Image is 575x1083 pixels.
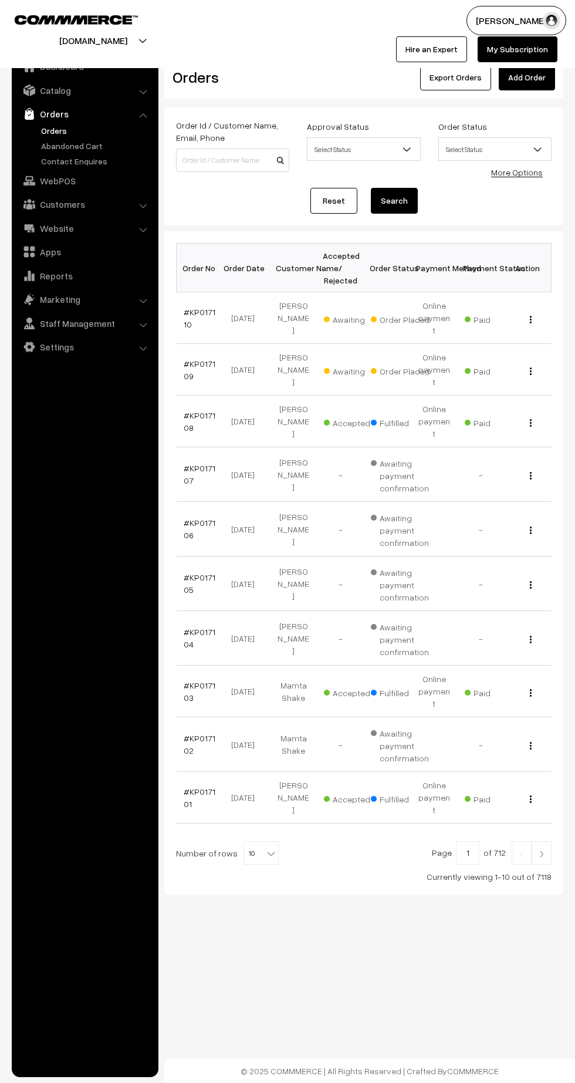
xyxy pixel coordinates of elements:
[223,666,270,717] td: [DATE]
[432,848,452,858] span: Page
[543,12,560,29] img: user
[516,851,527,858] img: Left
[15,313,154,334] a: Staff Management
[176,847,238,859] span: Number of rows
[270,396,317,447] td: [PERSON_NAME]
[317,447,364,502] td: -
[458,447,505,502] td: -
[38,124,154,137] a: Orders
[324,362,383,377] span: Awaiting
[324,414,383,429] span: Accepted
[270,244,317,292] th: Customer Name
[396,36,467,62] a: Hire an Expert
[371,564,429,603] span: Awaiting payment confirmation
[223,556,270,611] td: [DATE]
[270,772,317,824] td: [PERSON_NAME]
[270,344,317,396] td: [PERSON_NAME]
[458,611,505,666] td: -
[317,502,364,556] td: -
[438,137,552,161] span: Select Status
[223,447,270,502] td: [DATE]
[184,733,215,755] a: #KP017102
[18,26,168,55] button: [DOMAIN_NAME]
[324,311,383,326] span: Awaiting
[530,316,532,323] img: Menu
[184,307,215,329] a: #KP017110
[270,447,317,502] td: [PERSON_NAME]
[483,848,506,858] span: of 712
[364,244,411,292] th: Order Status
[324,790,383,805] span: Accepted
[371,509,429,549] span: Awaiting payment confirmation
[15,170,154,191] a: WebPOS
[15,218,154,239] a: Website
[184,787,215,809] a: #KP017101
[15,15,138,24] img: COMMMERCE
[164,1059,575,1083] footer: © 2025 COMMMERCE | All Rights Reserved | Crafted By
[438,120,487,133] label: Order Status
[371,414,429,429] span: Fulfilled
[307,120,369,133] label: Approval Status
[411,344,458,396] td: Online payment
[176,149,289,172] input: Order Id / Customer Name / Customer Email / Customer Phone
[411,292,458,344] td: Online payment
[15,241,154,262] a: Apps
[184,518,215,540] a: #KP017106
[184,572,215,595] a: #KP017105
[458,556,505,611] td: -
[317,611,364,666] td: -
[243,841,279,865] span: 10
[184,359,215,381] a: #KP017109
[478,36,557,62] a: My Subscription
[270,666,317,717] td: Mamta Shake
[15,336,154,357] a: Settings
[223,344,270,396] td: [DATE]
[530,689,532,697] img: Menu
[530,636,532,643] img: Menu
[244,842,278,865] span: 10
[465,311,523,326] span: Paid
[530,367,532,375] img: Menu
[465,790,523,805] span: Paid
[530,581,532,589] img: Menu
[184,680,215,703] a: #KP017103
[223,502,270,556] td: [DATE]
[324,684,383,699] span: Accepted
[223,772,270,824] td: [DATE]
[15,194,154,215] a: Customers
[465,684,523,699] span: Paid
[411,396,458,447] td: Online payment
[184,627,215,649] a: #KP017104
[184,410,215,433] a: #KP017108
[411,772,458,824] td: Online payment
[223,244,270,292] th: Order Date
[371,454,429,494] span: Awaiting payment confirmation
[177,244,224,292] th: Order No
[505,244,552,292] th: Action
[270,502,317,556] td: [PERSON_NAME]
[530,527,532,534] img: Menu
[499,65,555,90] a: Add Order
[176,871,552,883] div: Currently viewing 1-10 out of 7118
[38,155,154,167] a: Contact Enquires
[530,472,532,480] img: Menu
[223,717,270,772] td: [DATE]
[458,502,505,556] td: -
[371,724,429,764] span: Awaiting payment confirmation
[270,611,317,666] td: [PERSON_NAME]
[223,292,270,344] td: [DATE]
[371,311,429,326] span: Order Placed
[270,292,317,344] td: [PERSON_NAME]
[530,795,532,803] img: Menu
[307,139,420,160] span: Select Status
[317,556,364,611] td: -
[411,244,458,292] th: Payment Method
[465,362,523,377] span: Paid
[420,65,491,90] button: Export Orders
[371,790,429,805] span: Fulfilled
[530,742,532,750] img: Menu
[371,618,429,658] span: Awaiting payment confirmation
[371,188,418,214] button: Search
[270,556,317,611] td: [PERSON_NAME]
[38,140,154,152] a: Abandoned Cart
